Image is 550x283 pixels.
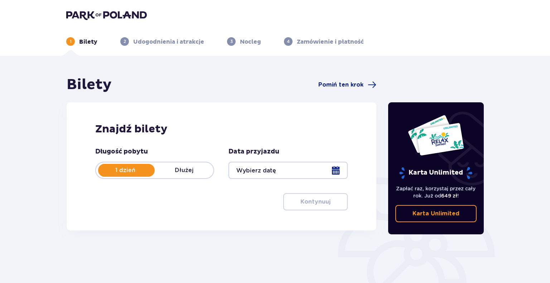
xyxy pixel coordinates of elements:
[66,37,97,46] div: 1Bilety
[395,205,477,222] a: Karta Unlimited
[230,38,233,45] p: 3
[412,210,459,218] p: Karta Unlimited
[297,38,364,46] p: Zamówienie i płatność
[441,193,457,199] span: 649 zł
[228,147,279,156] p: Data przyjazdu
[318,80,376,89] a: Pomiń ten krok
[395,185,477,199] p: Zapłać raz, korzystaj przez cały rok. Już od !
[240,38,261,46] p: Nocleg
[155,166,213,174] p: Dłużej
[407,114,464,156] img: Dwie karty całoroczne do Suntago z napisem 'UNLIMITED RELAX', na białym tle z tropikalnymi liśćmi...
[79,38,97,46] p: Bilety
[70,38,72,45] p: 1
[96,166,155,174] p: 1 dzień
[66,10,147,20] img: Park of Poland logo
[124,38,126,45] p: 2
[95,147,148,156] p: Długość pobytu
[399,167,473,179] p: Karta Unlimited
[287,38,290,45] p: 4
[227,37,261,46] div: 3Nocleg
[318,81,363,89] span: Pomiń ten krok
[120,37,204,46] div: 2Udogodnienia i atrakcje
[300,198,331,206] p: Kontynuuj
[95,122,348,136] h2: Znajdź bilety
[133,38,204,46] p: Udogodnienia i atrakcje
[67,76,112,94] h1: Bilety
[283,193,348,210] button: Kontynuuj
[284,37,364,46] div: 4Zamówienie i płatność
